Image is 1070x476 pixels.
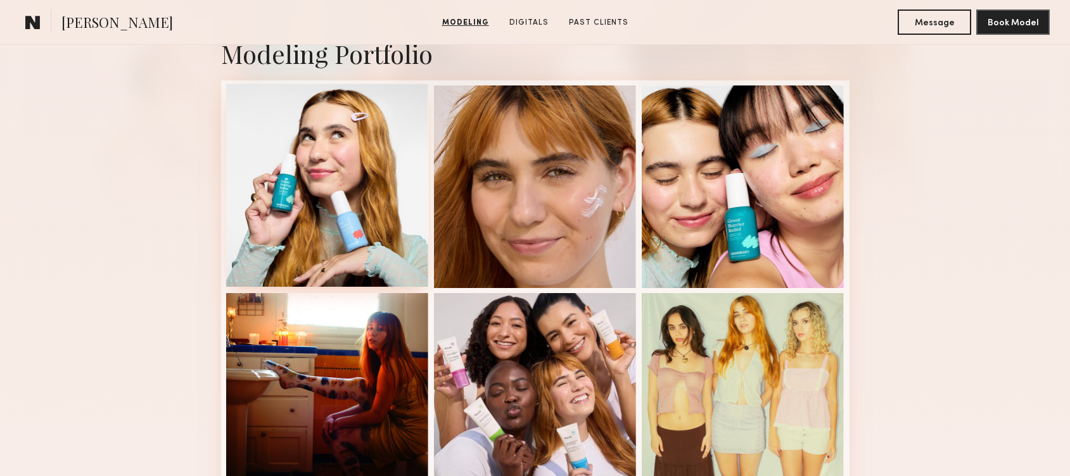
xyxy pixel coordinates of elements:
button: Book Model [976,9,1050,35]
div: Modeling Portfolio [221,37,850,70]
a: Book Model [976,16,1050,27]
a: Digitals [504,17,554,28]
a: Past Clients [564,17,634,28]
a: Modeling [437,17,494,28]
button: Message [898,9,971,35]
span: [PERSON_NAME] [61,13,173,35]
